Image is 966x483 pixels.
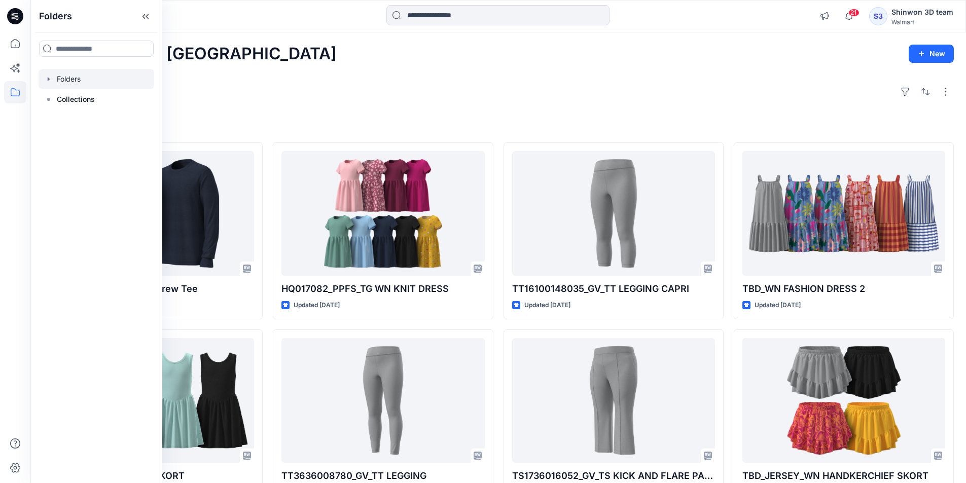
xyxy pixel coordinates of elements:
[281,338,484,463] a: TT3636008780_GV_TT LEGGING
[755,300,801,311] p: Updated [DATE]
[43,120,954,132] h4: Styles
[524,300,570,311] p: Updated [DATE]
[512,338,715,463] a: TS1736016052_GV_TS KICK AND FLARE PANT
[294,300,340,311] p: Updated [DATE]
[869,7,887,25] div: S3
[848,9,860,17] span: 21
[281,282,484,296] p: HQ017082_PPFS_TG WN KNIT DRESS
[512,151,715,276] a: TT16100148035_GV_TT LEGGING CAPRI
[281,469,484,483] p: TT3636008780_GV_TT LEGGING
[891,6,953,18] div: Shinwon 3D team
[43,45,337,63] h2: Welcome back, [GEOGRAPHIC_DATA]
[512,282,715,296] p: TT16100148035_GV_TT LEGGING CAPRI
[281,151,484,276] a: HQ017082_PPFS_TG WN KNIT DRESS
[909,45,954,63] button: New
[891,18,953,26] div: Walmart
[742,282,945,296] p: TBD_WN FASHION DRESS 2
[742,151,945,276] a: TBD_WN FASHION DRESS 2
[742,338,945,463] a: TBD_JERSEY_WN HANDKERCHIEF SKORT
[57,93,95,105] p: Collections
[512,469,715,483] p: TS1736016052_GV_TS KICK AND FLARE PANT
[742,469,945,483] p: TBD_JERSEY_WN HANDKERCHIEF SKORT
